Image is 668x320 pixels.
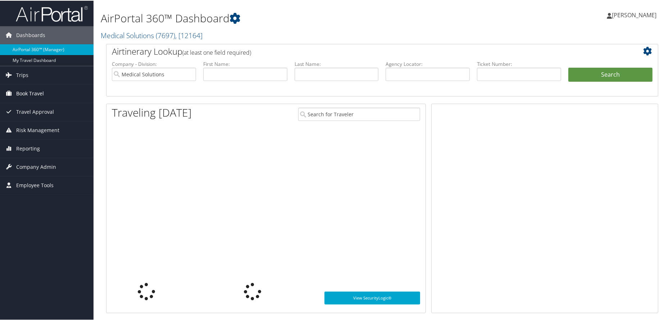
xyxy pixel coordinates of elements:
span: Dashboards [16,26,45,44]
label: Company - Division: [112,60,196,67]
button: Search [568,67,653,81]
span: Travel Approval [16,102,54,120]
a: View SecurityLogic® [324,291,420,304]
input: Search for Traveler [298,107,421,120]
label: Agency Locator: [386,60,470,67]
span: Trips [16,66,28,84]
span: Risk Management [16,121,59,139]
img: airportal-logo.png [16,5,88,22]
span: ( 7697 ) [156,30,175,40]
span: Employee Tools [16,176,54,194]
span: [PERSON_NAME] [612,10,656,18]
span: Company Admin [16,157,56,175]
h1: AirPortal 360™ Dashboard [101,10,476,25]
span: Book Travel [16,84,44,102]
span: (at least one field required) [182,48,251,56]
span: Reporting [16,139,40,157]
span: , [ 12164 ] [175,30,203,40]
label: Last Name: [295,60,379,67]
a: Medical Solutions [101,30,203,40]
a: [PERSON_NAME] [607,4,664,25]
label: First Name: [203,60,287,67]
h1: Traveling [DATE] [112,104,192,120]
label: Ticket Number: [477,60,561,67]
h2: Airtinerary Lookup [112,45,606,57]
